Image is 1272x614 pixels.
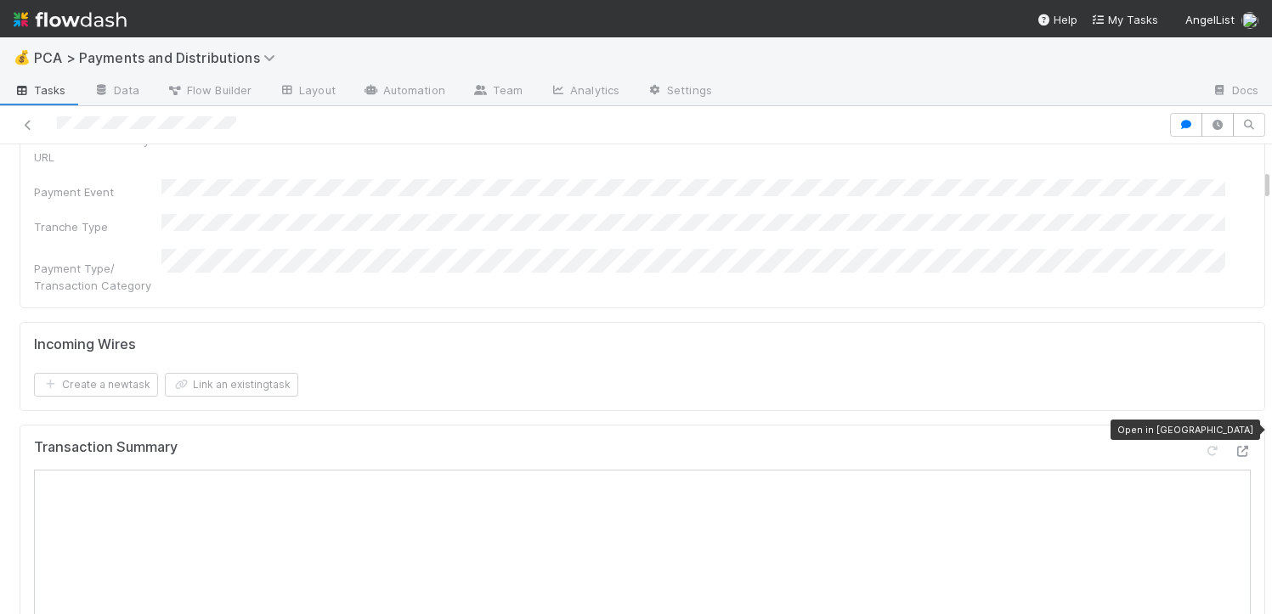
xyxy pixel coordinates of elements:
a: Layout [265,78,349,105]
a: Settings [633,78,726,105]
h5: Incoming Wires [34,336,136,353]
button: Link an existingtask [165,373,298,397]
div: Help [1037,11,1077,28]
div: Payment Event [34,183,161,200]
span: PCA > Payments and Distributions [34,49,284,66]
span: My Tasks [1091,13,1158,26]
a: Data [80,78,153,105]
span: AngelList [1185,13,1235,26]
a: Analytics [536,78,633,105]
div: Transaction Summary URL [34,132,161,166]
a: My Tasks [1091,11,1158,28]
div: Tranche Type [34,218,161,235]
a: Flow Builder [153,78,265,105]
h5: Transaction Summary [34,439,178,456]
img: avatar_e7d5656d-bda2-4d83-89d6-b6f9721f96bd.png [1241,12,1258,29]
span: Tasks [14,82,66,99]
div: Payment Type/ Transaction Category [34,260,161,294]
a: Team [459,78,536,105]
a: Docs [1198,78,1272,105]
span: Flow Builder [167,82,252,99]
a: Automation [349,78,459,105]
button: Create a newtask [34,373,158,397]
span: 💰 [14,50,31,65]
img: logo-inverted-e16ddd16eac7371096b0.svg [14,5,127,34]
